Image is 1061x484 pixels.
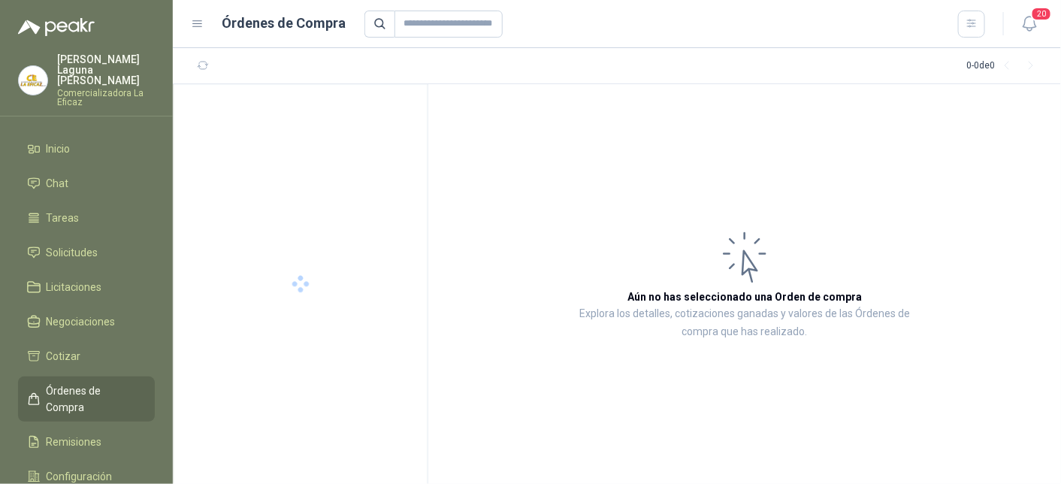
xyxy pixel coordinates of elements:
p: Comercializadora La Eficaz [57,89,155,107]
div: 0 - 0 de 0 [966,54,1043,78]
span: Tareas [47,210,80,226]
a: Tareas [18,204,155,232]
span: Remisiones [47,434,102,450]
span: Inicio [47,141,71,157]
a: Licitaciones [18,273,155,301]
span: Chat [47,175,69,192]
h3: Aún no has seleccionado una Orden de compra [627,289,862,305]
span: Órdenes de Compra [47,383,141,416]
a: Cotizar [18,342,155,371]
p: [PERSON_NAME] Laguna [PERSON_NAME] [57,54,155,86]
span: Licitaciones [47,279,102,295]
a: Inicio [18,135,155,163]
span: Cotizar [47,348,81,365]
span: 20 [1031,7,1052,21]
a: Órdenes de Compra [18,377,155,422]
span: Negociaciones [47,313,116,330]
button: 20 [1016,11,1043,38]
p: Explora los detalles, cotizaciones ganadas y valores de las Órdenes de compra que has realizado. [579,305,911,341]
a: Solicitudes [18,238,155,267]
img: Logo peakr [18,18,95,36]
span: Solicitudes [47,244,98,261]
a: Chat [18,169,155,198]
h1: Órdenes de Compra [222,13,346,34]
a: Remisiones [18,428,155,456]
a: Negociaciones [18,307,155,336]
img: Company Logo [19,66,47,95]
